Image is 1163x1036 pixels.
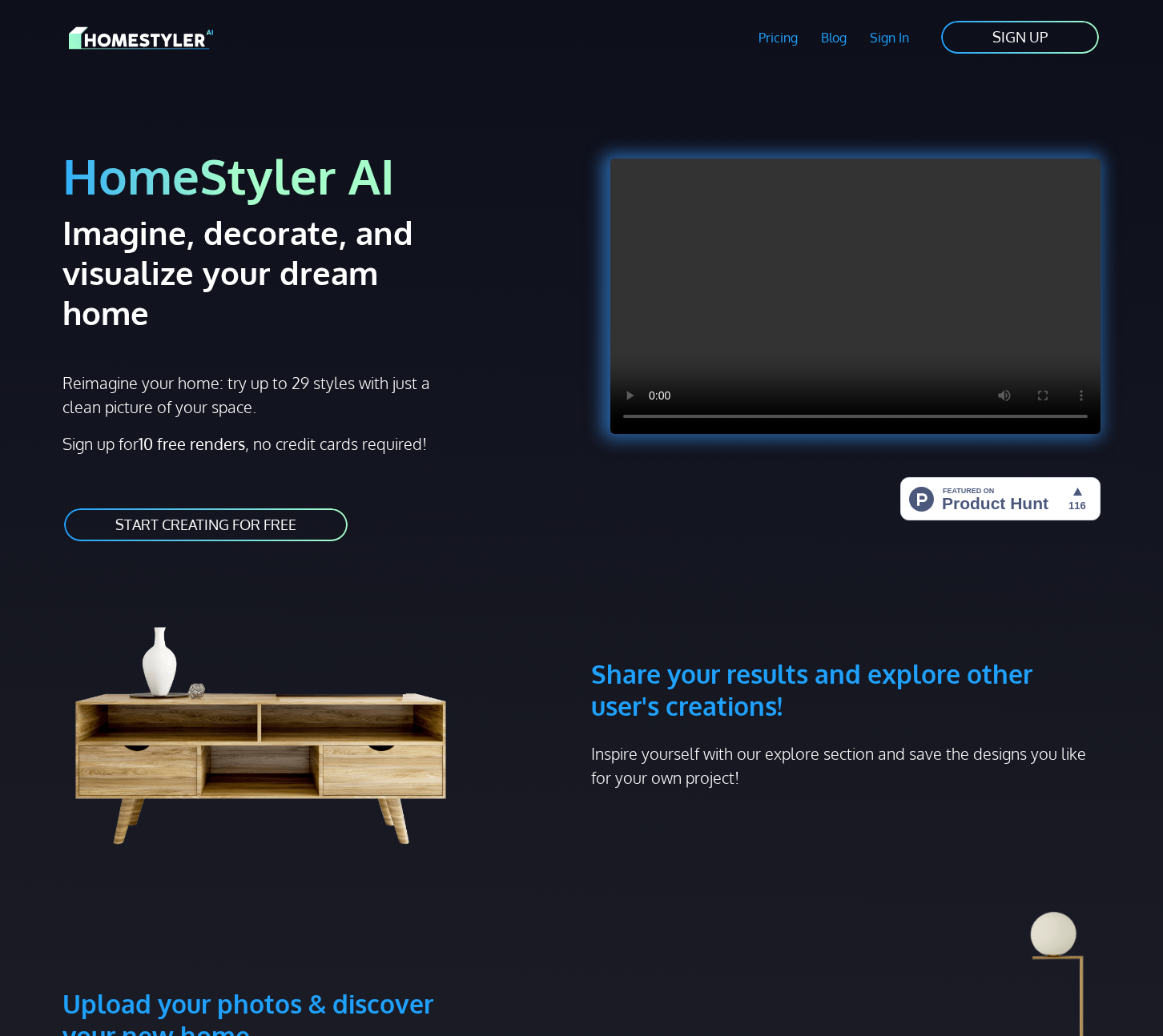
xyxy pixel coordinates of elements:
[62,507,349,543] a: START CREATING FOR FREE
[858,19,920,56] a: Sign In
[747,19,810,56] a: Pricing
[62,212,470,332] h2: Imagine, decorate, and visualize your dream home
[940,19,1101,55] a: SIGN UP
[62,146,572,206] h1: HomeStyler AI
[62,432,572,456] p: Sign up for , no credit cards required!
[591,741,1101,789] p: Inspire yourself with our explore section and save the designs you like for your own project!
[809,19,858,56] a: Blog
[900,477,1101,520] img: HomeStyler AI - Interior Design Made Easy: One Click to Your Dream Home | Product Hunt
[62,371,445,419] p: Reimagine your home: try up to 29 styles with just a clean picture of your space.
[591,581,1101,722] h3: Share your results and explore other user's creations!
[139,433,245,454] strong: 10 free renders
[69,24,213,52] img: HomeStyler AI logo
[62,581,484,853] img: living room cabinet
